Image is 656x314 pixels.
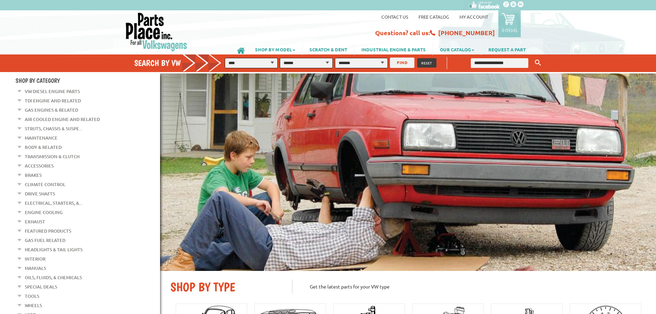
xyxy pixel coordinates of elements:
[355,43,433,55] a: INDUSTRIAL ENGINE & PARTS
[170,280,282,294] h2: SHOP BY TYPE
[25,96,81,105] a: TDI Engine and Related
[303,43,354,55] a: SCRATCH & DENT
[25,124,82,133] a: Struts, Chassis & Suspe...
[25,217,45,226] a: Exhaust
[25,152,80,161] a: Transmission & Clutch
[25,133,57,142] a: Maintenance
[417,58,436,68] button: RESET
[25,226,71,235] a: Featured Products
[533,57,543,69] button: Keyword Search
[381,14,408,20] a: Contact us
[25,161,54,170] a: Accessories
[433,43,481,55] a: OUR CATALOG
[25,199,82,207] a: Electrical, Starters, &...
[25,264,46,273] a: Manuals
[15,77,160,84] h4: Shop By Category
[419,14,449,20] a: Free Catalog
[459,14,488,20] a: My Account
[25,189,55,198] a: Drive Shafts
[25,245,83,254] a: Headlights & Tail Lights
[25,254,45,263] a: Interior
[482,43,533,55] a: REQUEST A PART
[25,171,42,180] a: Brakes
[25,273,82,282] a: Oils, Fluids, & Chemicals
[25,87,80,96] a: VW Diesel Engine Parts
[160,73,656,271] img: First slide [900x500]
[25,208,63,217] a: Engine Cooling
[125,12,188,52] img: Parts Place Inc!
[498,10,521,37] a: 0 items
[502,27,517,33] p: 0 items
[25,115,100,124] a: Air Cooled Engine and Related
[390,58,414,68] button: FIND
[248,43,302,55] a: SHOP BY MODEL
[25,282,57,291] a: Special Deals
[134,58,229,68] h4: Search by VW
[25,301,42,310] a: Wheels
[25,180,65,189] a: Climate Control
[25,236,65,245] a: Gas Fuel Related
[421,60,432,65] span: RESET
[25,143,62,152] a: Body & Related
[292,280,646,293] p: Get the latest parts for your VW type
[25,105,78,114] a: Gas Engines & Related
[25,292,39,301] a: Tools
